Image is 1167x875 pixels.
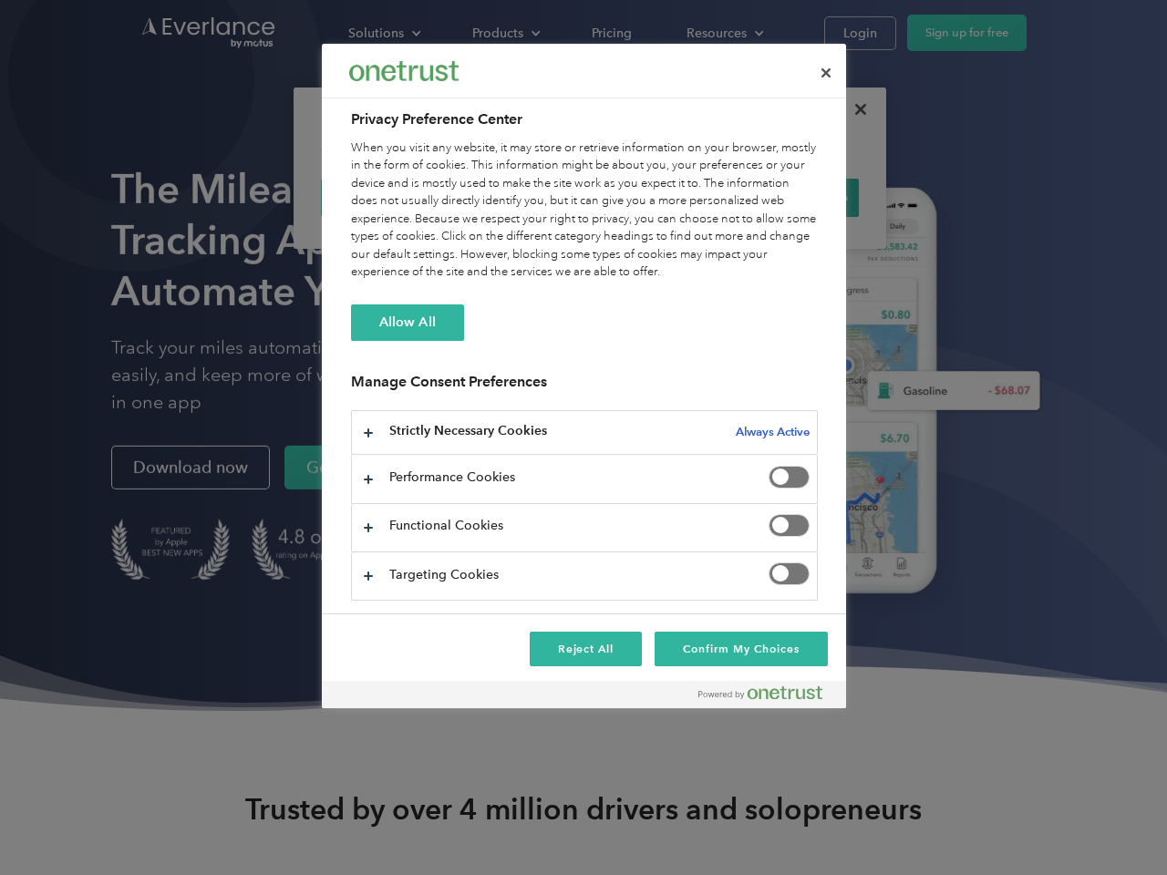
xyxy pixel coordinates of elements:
[806,53,846,93] button: Close
[351,139,818,282] div: When you visit any website, it may store or retrieve information on your browser, mostly in the f...
[655,632,827,666] button: Confirm My Choices
[349,61,459,80] img: Everlance
[322,44,846,708] div: Preference center
[349,53,459,89] div: Everlance
[351,108,818,130] h2: Privacy Preference Center
[698,685,837,708] a: Powered by OneTrust Opens in a new Tab
[698,685,822,700] img: Powered by OneTrust Opens in a new Tab
[351,373,818,401] h3: Manage Consent Preferences
[351,304,464,341] button: Allow All
[322,44,846,708] div: Privacy Preference Center
[530,632,643,666] button: Reject All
